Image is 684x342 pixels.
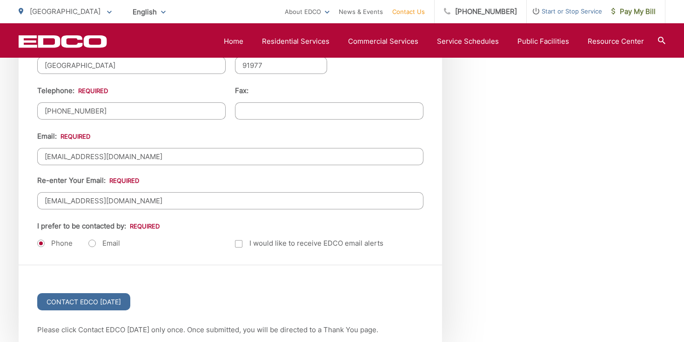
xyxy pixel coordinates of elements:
[37,222,160,230] label: I prefer to be contacted by:
[392,6,425,17] a: Contact Us
[88,239,120,248] label: Email
[235,238,383,249] label: I would like to receive EDCO email alerts
[30,7,101,16] span: [GEOGRAPHIC_DATA]
[235,87,248,95] label: Fax:
[37,293,130,310] input: Contact EDCO [DATE]
[437,36,499,47] a: Service Schedules
[339,6,383,17] a: News & Events
[19,35,107,48] a: EDCD logo. Return to the homepage.
[285,6,329,17] a: About EDCO
[588,36,644,47] a: Resource Center
[37,132,90,141] label: Email:
[348,36,418,47] a: Commercial Services
[262,36,329,47] a: Residential Services
[37,87,108,95] label: Telephone:
[37,176,139,185] label: Re-enter Your Email:
[37,239,73,248] label: Phone
[224,36,243,47] a: Home
[126,4,173,20] span: English
[611,6,656,17] span: Pay My Bill
[517,36,569,47] a: Public Facilities
[37,324,423,335] p: Please click Contact EDCO [DATE] only once. Once submitted, you will be directed to a Thank You p...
